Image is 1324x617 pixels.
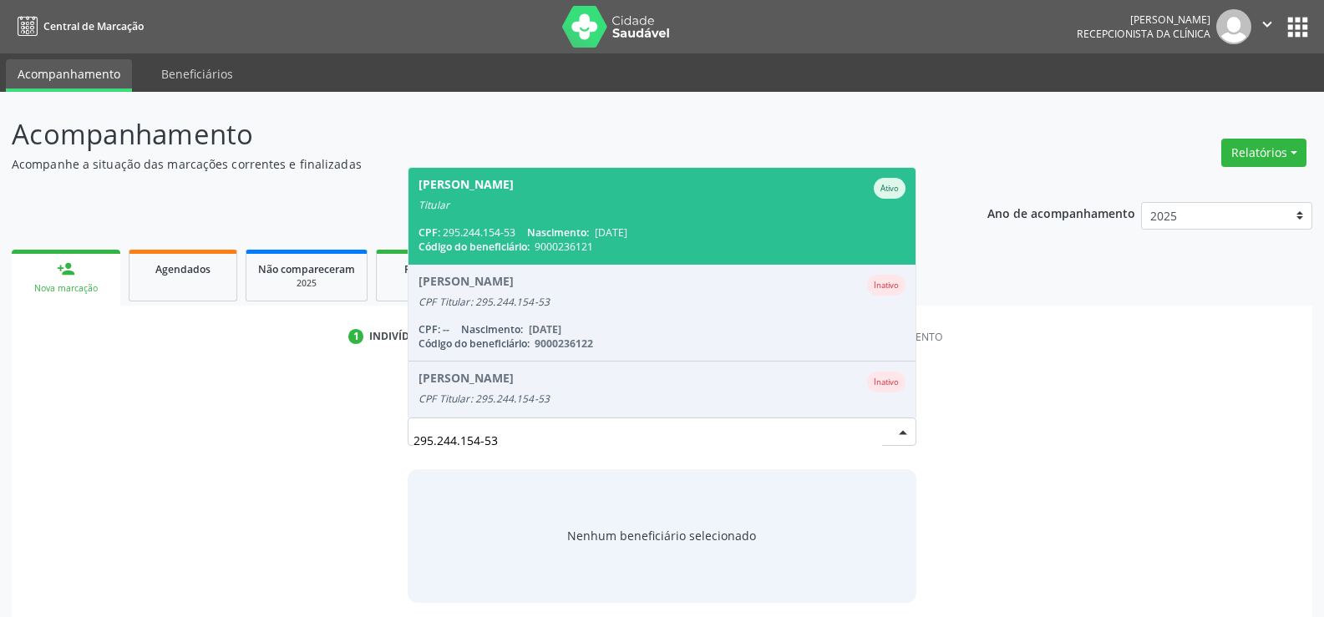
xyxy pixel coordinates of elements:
span: Não compareceram [258,262,355,276]
p: Acompanhe a situação das marcações correntes e finalizadas [12,155,922,173]
div: Indivíduo [369,329,425,344]
button: apps [1283,13,1312,42]
div: 295.244.154-53 [419,225,905,240]
button:  [1251,9,1283,44]
img: img [1216,9,1251,44]
div: [PERSON_NAME] [1077,13,1210,27]
small: Ativo [880,183,899,194]
input: Busque por nome, código ou CPF [413,423,882,457]
div: [PERSON_NAME] [419,178,514,199]
span: Código do beneficiário: [419,240,530,254]
span: Nascimento: [527,225,589,240]
div: Titular [419,199,905,212]
span: Agendados [155,262,211,276]
a: Central de Marcação [12,13,144,40]
p: Ano de acompanhamento [987,202,1135,223]
span: Recepcionista da clínica [1077,27,1210,41]
i:  [1258,15,1276,33]
button: Relatórios [1221,139,1306,167]
span: Resolvidos [404,262,456,276]
span: CPF: [419,225,440,240]
div: 2025 [388,277,472,290]
span: [DATE] [595,225,627,240]
a: Beneficiários [150,59,245,89]
div: person_add [57,260,75,278]
a: Acompanhamento [6,59,132,92]
span: Nenhum beneficiário selecionado [567,527,756,544]
span: 9000236121 [535,240,593,254]
div: 2025 [258,277,355,290]
div: Nova marcação [23,282,109,295]
div: 1 [348,329,363,344]
span: Central de Marcação [43,19,144,33]
p: Acompanhamento [12,114,922,155]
